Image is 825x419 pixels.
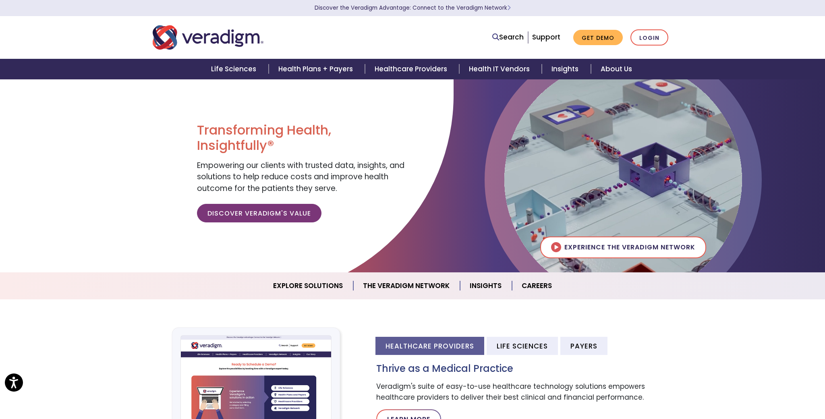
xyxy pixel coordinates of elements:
span: Empowering our clients with trusted data, insights, and solutions to help reduce costs and improv... [197,160,404,194]
a: Support [532,32,560,42]
a: Discover the Veradigm Advantage: Connect to the Veradigm NetworkLearn More [315,4,511,12]
a: Healthcare Providers [365,59,459,79]
h3: Thrive as a Medical Practice [376,363,672,375]
a: Explore Solutions [263,276,353,296]
a: The Veradigm Network [353,276,460,296]
a: Life Sciences [201,59,268,79]
a: Insights [460,276,512,296]
a: Insights [542,59,591,79]
a: Health IT Vendors [459,59,542,79]
p: Veradigm's suite of easy-to-use healthcare technology solutions empowers healthcare providers to ... [376,381,672,403]
img: Veradigm logo [153,24,263,51]
h1: Transforming Health, Insightfully® [197,122,406,153]
li: Healthcare Providers [375,337,484,355]
a: Health Plans + Payers [269,59,365,79]
li: Life Sciences [487,337,558,355]
a: Login [630,29,668,46]
a: About Us [591,59,642,79]
li: Payers [560,337,607,355]
a: Careers [512,276,562,296]
a: Discover Veradigm's Value [197,204,321,222]
span: Learn More [507,4,511,12]
a: Get Demo [573,30,623,46]
a: Search [492,32,524,43]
